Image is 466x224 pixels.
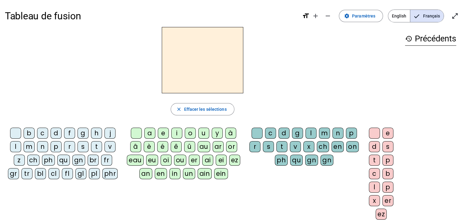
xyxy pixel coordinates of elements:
[290,141,301,152] div: v
[202,155,213,166] div: ai
[158,128,169,139] div: e
[216,155,227,166] div: ei
[352,12,375,20] span: Paramètres
[8,168,19,179] div: gr
[57,155,70,166] div: qu
[102,168,118,179] div: phr
[263,141,274,152] div: s
[382,195,393,206] div: er
[24,141,35,152] div: m
[155,168,167,179] div: en
[305,128,316,139] div: l
[451,12,459,20] mat-icon: open_in_full
[37,141,48,152] div: n
[290,155,303,166] div: qu
[302,12,309,20] mat-icon: format_size
[382,141,393,152] div: s
[78,141,89,152] div: s
[171,103,234,115] button: Effacer les sélections
[169,168,180,179] div: in
[249,141,260,152] div: r
[322,10,334,22] button: Diminuer la taille de la police
[104,128,116,139] div: j
[382,128,393,139] div: e
[198,141,210,152] div: au
[184,106,226,113] span: Effacer les sélections
[88,155,99,166] div: br
[410,10,444,22] span: Français
[382,155,393,166] div: p
[388,10,410,22] span: English
[37,128,48,139] div: c
[319,128,330,139] div: m
[346,128,357,139] div: p
[78,128,89,139] div: g
[144,128,155,139] div: a
[276,141,287,152] div: t
[369,195,380,206] div: x
[292,128,303,139] div: g
[369,141,380,152] div: d
[305,155,318,166] div: gn
[339,10,383,22] button: Paramètres
[303,141,314,152] div: x
[176,106,181,112] mat-icon: close
[332,141,344,152] div: en
[75,168,86,179] div: gl
[91,128,102,139] div: h
[104,141,116,152] div: v
[91,141,102,152] div: t
[21,168,32,179] div: tr
[64,141,75,152] div: r
[174,155,186,166] div: ou
[146,155,158,166] div: eu
[127,155,144,166] div: eau
[212,128,223,139] div: y
[332,128,343,139] div: n
[226,141,237,152] div: or
[265,128,276,139] div: c
[183,168,195,179] div: un
[382,168,393,179] div: b
[10,141,21,152] div: l
[275,155,288,166] div: ph
[324,12,332,20] mat-icon: remove
[405,35,412,42] mat-icon: history
[346,141,359,152] div: on
[344,13,350,19] mat-icon: settings
[309,10,322,22] button: Augmenter la taille de la police
[51,141,62,152] div: p
[388,10,444,22] mat-button-toggle-group: Language selection
[144,141,155,152] div: è
[139,168,152,179] div: an
[185,128,196,139] div: o
[317,141,329,152] div: ch
[89,168,100,179] div: pl
[72,155,85,166] div: gn
[27,155,40,166] div: ch
[101,155,112,166] div: fr
[14,155,25,166] div: z
[130,141,141,152] div: â
[42,155,55,166] div: ph
[62,168,73,179] div: fl
[35,168,46,179] div: bl
[51,128,62,139] div: d
[214,168,228,179] div: ein
[213,141,224,152] div: ar
[189,155,200,166] div: er
[5,6,297,26] h1: Tableau de fusion
[382,182,393,193] div: p
[161,155,172,166] div: oi
[48,168,59,179] div: cl
[229,155,240,166] div: ez
[157,141,168,152] div: é
[198,168,212,179] div: ain
[225,128,236,139] div: à
[312,12,319,20] mat-icon: add
[278,128,290,139] div: d
[449,10,461,22] button: Entrer en plein écran
[24,128,35,139] div: b
[369,155,380,166] div: t
[64,128,75,139] div: f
